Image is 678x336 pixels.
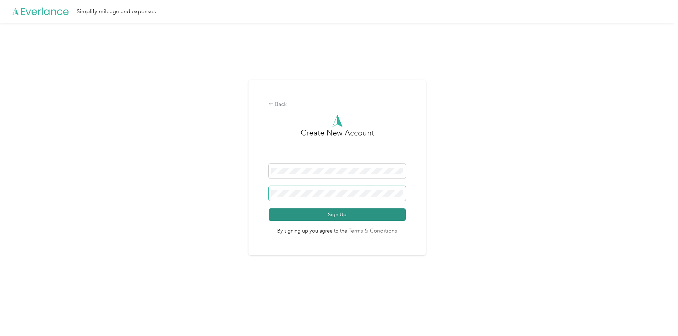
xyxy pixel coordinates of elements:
a: Terms & Conditions [347,227,397,235]
h3: Create New Account [301,127,374,164]
button: Sign Up [269,208,406,221]
div: Simplify mileage and expenses [77,7,156,16]
div: Back [269,100,406,109]
span: By signing up you agree to the [269,221,406,235]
